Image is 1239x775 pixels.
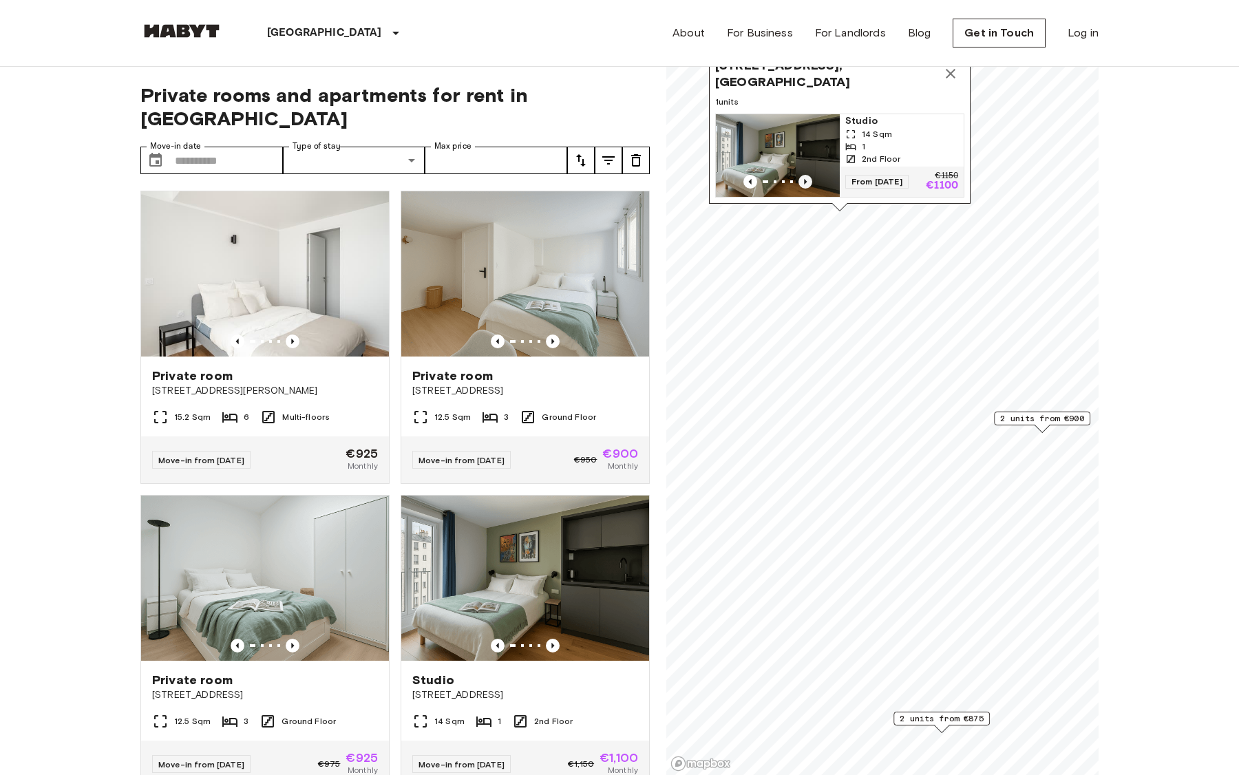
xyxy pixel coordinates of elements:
[140,191,390,484] a: Marketing picture of unit FR-18-003-003-04Previous imagePrevious imagePrivate room[STREET_ADDRESS...
[670,756,731,772] a: Mapbox logo
[546,639,560,652] button: Previous image
[727,25,793,41] a: For Business
[419,759,505,769] span: Move-in from [DATE]
[152,384,378,398] span: [STREET_ADDRESS][PERSON_NAME]
[286,335,299,348] button: Previous image
[401,191,649,357] img: Marketing picture of unit FR-18-001-006-002
[715,114,964,198] a: Marketing picture of unit FR-18-009-008-001Previous imagePrevious imageStudio14 Sqm12nd FloorFrom...
[174,715,211,728] span: 12.5 Sqm
[346,752,378,764] span: €925
[504,411,509,423] span: 3
[715,96,964,108] span: 1 units
[401,496,649,661] img: Marketing picture of unit FR-18-009-008-001
[141,496,389,661] img: Marketing picture of unit FR-18-001-006-001
[282,411,330,423] span: Multi-floors
[152,688,378,702] span: [STREET_ADDRESS]
[174,411,211,423] span: 15.2 Sqm
[412,384,638,398] span: [STREET_ADDRESS]
[845,175,909,189] span: From [DATE]
[709,51,971,211] div: Map marker
[231,639,244,652] button: Previous image
[716,114,840,197] img: Marketing picture of unit FR-18-009-008-001
[622,147,650,174] button: tune
[862,128,892,140] span: 14 Sqm
[567,147,595,174] button: tune
[673,25,705,41] a: About
[935,172,958,180] p: €1150
[862,140,865,153] span: 1
[419,455,505,465] span: Move-in from [DATE]
[140,83,650,130] span: Private rooms and apartments for rent in [GEOGRAPHIC_DATA]
[412,688,638,702] span: [STREET_ADDRESS]
[1000,412,1084,425] span: 2 units from €900
[412,368,493,384] span: Private room
[491,639,505,652] button: Previous image
[608,460,638,472] span: Monthly
[434,411,471,423] span: 12.5 Sqm
[141,191,389,357] img: Marketing picture of unit FR-18-003-003-04
[434,140,472,152] label: Max price
[267,25,382,41] p: [GEOGRAPHIC_DATA]
[862,153,900,165] span: 2nd Floor
[346,447,378,460] span: €925
[140,24,223,38] img: Habyt
[994,412,1090,433] div: Map marker
[412,672,454,688] span: Studio
[815,25,886,41] a: For Landlords
[534,715,573,728] span: 2nd Floor
[293,140,341,152] label: Type of stay
[491,335,505,348] button: Previous image
[600,752,638,764] span: €1,100
[568,758,594,770] span: €1,150
[900,712,984,725] span: 2 units from €875
[546,335,560,348] button: Previous image
[158,455,244,465] span: Move-in from [DATE]
[152,368,233,384] span: Private room
[434,715,465,728] span: 14 Sqm
[244,411,249,423] span: 6
[231,335,244,348] button: Previous image
[542,411,596,423] span: Ground Floor
[498,715,501,728] span: 1
[152,672,233,688] span: Private room
[602,447,638,460] span: €900
[845,114,958,128] span: Studio
[318,758,341,770] span: €975
[244,715,248,728] span: 3
[142,147,169,174] button: Choose date
[282,715,336,728] span: Ground Floor
[286,639,299,652] button: Previous image
[715,57,937,90] span: [STREET_ADDRESS], [GEOGRAPHIC_DATA]
[595,147,622,174] button: tune
[953,19,1046,47] a: Get in Touch
[348,460,378,472] span: Monthly
[574,454,597,466] span: €950
[926,180,958,191] p: €1100
[743,175,757,189] button: Previous image
[1068,25,1099,41] a: Log in
[908,25,931,41] a: Blog
[893,712,990,733] div: Map marker
[401,191,650,484] a: Marketing picture of unit FR-18-001-006-002Previous imagePrevious imagePrivate room[STREET_ADDRES...
[158,759,244,769] span: Move-in from [DATE]
[150,140,201,152] label: Move-in date
[798,175,812,189] button: Previous image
